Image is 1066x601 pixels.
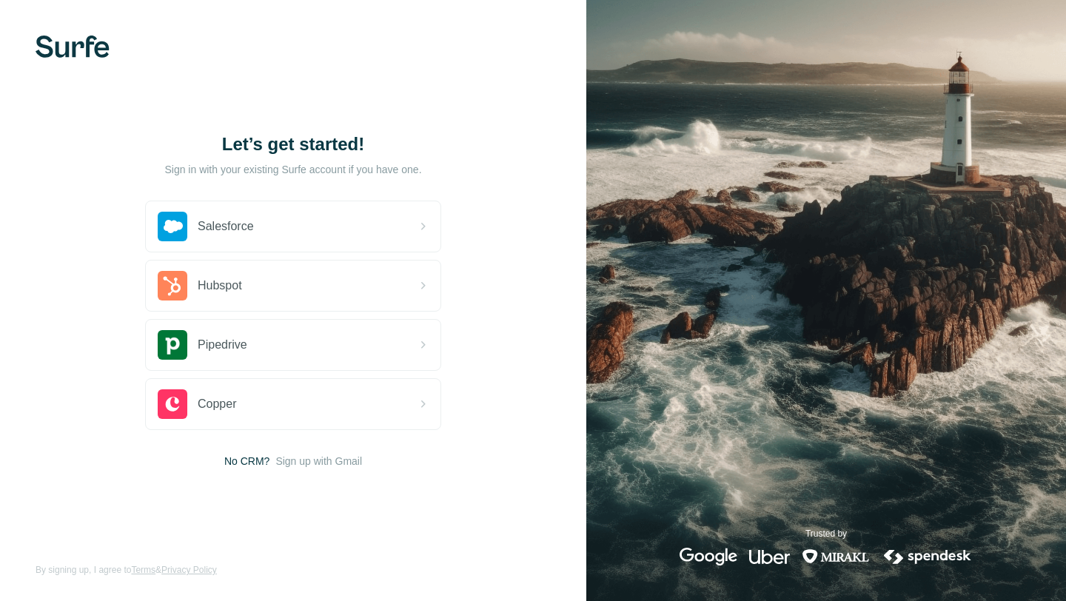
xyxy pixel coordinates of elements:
[749,548,790,565] img: uber's logo
[224,454,269,469] span: No CRM?
[158,389,187,419] img: copper's logo
[131,565,155,575] a: Terms
[164,162,421,177] p: Sign in with your existing Surfe account if you have one.
[805,527,847,540] p: Trusted by
[198,277,242,295] span: Hubspot
[680,548,737,565] img: google's logo
[158,271,187,300] img: hubspot's logo
[882,548,973,565] img: spendesk's logo
[158,330,187,360] img: pipedrive's logo
[802,548,870,565] img: mirakl's logo
[158,212,187,241] img: salesforce's logo
[198,218,254,235] span: Salesforce
[198,336,247,354] span: Pipedrive
[275,454,362,469] button: Sign up with Gmail
[198,395,236,413] span: Copper
[161,565,217,575] a: Privacy Policy
[36,36,110,58] img: Surfe's logo
[36,563,217,577] span: By signing up, I agree to &
[145,132,441,156] h1: Let’s get started!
